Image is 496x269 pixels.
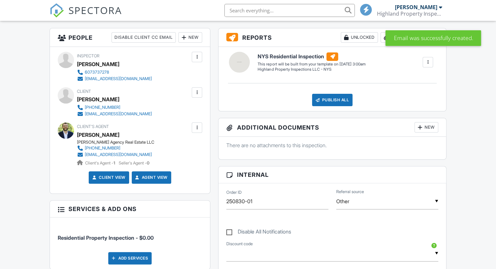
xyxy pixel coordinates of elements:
div: [PHONE_NUMBER] [85,146,120,151]
div: New [414,122,438,133]
div: [PHONE_NUMBER] [85,105,120,110]
div: [EMAIL_ADDRESS][DOMAIN_NAME] [85,152,152,157]
h3: Additional Documents [218,118,446,137]
div: [PERSON_NAME] [77,59,119,69]
label: Discount code [226,241,253,247]
h6: NYS Residential Inspection [258,52,365,61]
a: [PERSON_NAME] [77,130,119,140]
div: New [178,32,202,43]
span: Residential Property Inspection - $0.00 [58,234,154,241]
a: [EMAIL_ADDRESS][DOMAIN_NAME] [77,76,152,82]
h3: People [50,28,210,47]
label: Order ID [226,190,242,195]
span: SPECTORA [68,3,122,17]
a: [PHONE_NUMBER] [77,104,152,111]
span: Client [77,89,91,94]
a: 6073737278 [77,69,152,76]
div: [PERSON_NAME] [77,94,119,104]
div: Attach [381,32,412,43]
div: Publish All [312,94,353,106]
h3: Internal [218,166,446,183]
div: Email was successfully created. [385,30,481,46]
p: There are no attachments to this inspection. [226,142,438,149]
span: Client's Agent - [85,161,116,165]
label: Referral source [336,189,364,195]
a: Client View [91,174,126,181]
a: [PHONE_NUMBER] [77,145,152,151]
div: Disable Client CC Email [112,32,176,43]
li: Manual fee: Residential Property Inspection [58,222,202,247]
h3: Services & Add ons [50,201,210,218]
div: [PERSON_NAME] Agency Real Estate LLC [77,140,157,145]
strong: 1 [113,161,115,165]
a: Agent View [134,174,168,181]
div: [EMAIL_ADDRESS][DOMAIN_NAME] [85,76,152,81]
a: SPECTORA [50,9,122,22]
span: Seller's Agent - [119,161,149,165]
a: [EMAIL_ADDRESS][DOMAIN_NAME] [77,111,152,117]
div: [EMAIL_ADDRESS][DOMAIN_NAME] [85,111,152,117]
img: The Best Home Inspection Software - Spectora [50,3,64,18]
a: [EMAIL_ADDRESS][DOMAIN_NAME] [77,151,152,158]
div: Highland Property Inspections LLC - NYS [258,67,365,72]
strong: 0 [147,161,149,165]
label: Disable All Notifications [226,229,291,237]
div: Add Services [108,252,152,264]
div: Unlocked [341,32,378,43]
span: Client's Agent [77,124,109,129]
div: 6073737278 [85,70,109,75]
div: This report will be built from your template on [DATE] 3:00am [258,62,365,67]
div: [PERSON_NAME] [395,4,437,10]
input: Search everything... [224,4,355,17]
span: Inspector [77,53,99,58]
h3: Reports [218,28,446,47]
div: Highland Property Inspections LLC [377,10,442,17]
